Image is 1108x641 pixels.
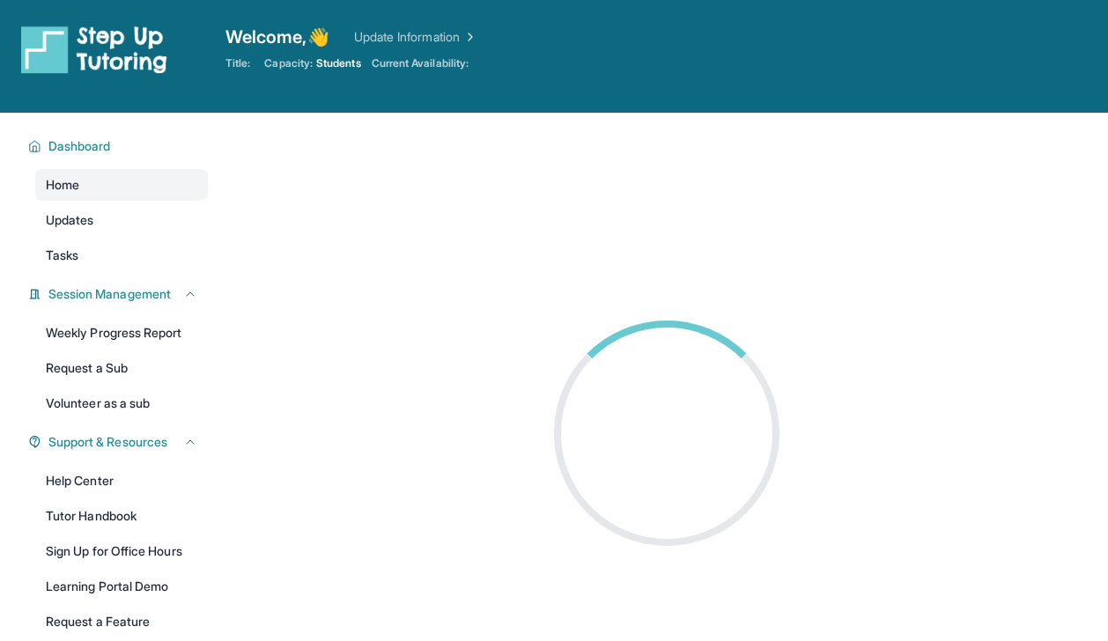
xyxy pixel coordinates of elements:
a: Help Center [35,465,208,497]
span: Dashboard [48,137,111,155]
a: Sign Up for Office Hours [35,535,208,567]
a: Tutor Handbook [35,500,208,532]
a: Home [35,169,208,201]
span: Tasks [46,247,78,264]
a: Updates [35,204,208,236]
span: Session Management [48,285,171,303]
button: Session Management [41,285,197,303]
a: Request a Feature [35,606,208,637]
a: Volunteer as a sub [35,387,208,419]
a: Weekly Progress Report [35,317,208,349]
button: Dashboard [41,137,197,155]
span: Title: [225,56,250,70]
span: Updates [46,211,94,229]
span: Home [46,176,79,194]
span: Support & Resources [48,433,167,451]
button: Support & Resources [41,433,197,451]
a: Tasks [35,239,208,271]
img: logo [21,25,167,74]
a: Update Information [354,28,477,46]
span: Capacity: [264,56,313,70]
span: Current Availability: [372,56,469,70]
span: Welcome, 👋 [225,25,329,49]
a: Learning Portal Demo [35,571,208,602]
a: Request a Sub [35,352,208,384]
img: Chevron Right [460,28,477,46]
span: Students [316,56,361,70]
